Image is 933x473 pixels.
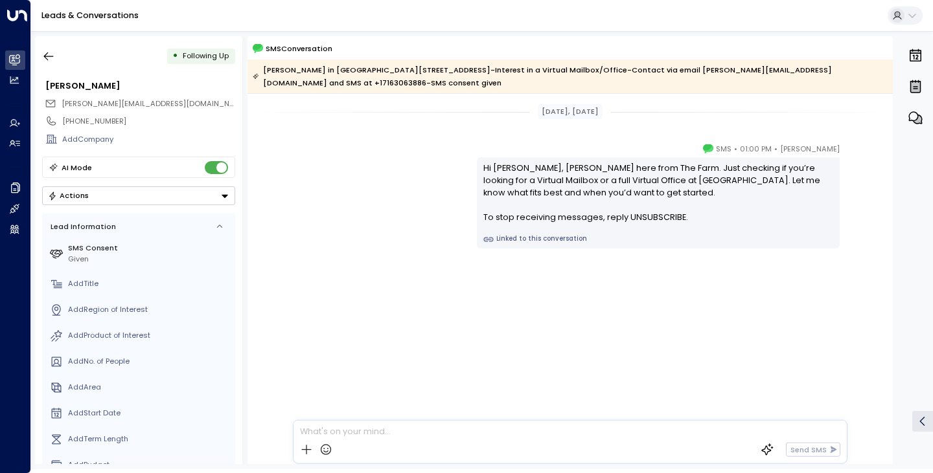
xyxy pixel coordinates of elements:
span: michaeln@expertsrx.com [62,98,235,109]
span: SMS [716,142,731,155]
label: SMS Consent [68,243,231,254]
div: AddTerm Length [68,434,231,445]
span: • [734,142,737,155]
button: Actions [42,186,235,205]
span: 01:00 PM [740,142,772,155]
div: AI Mode [62,161,92,174]
div: Button group with a nested menu [42,186,235,205]
span: [PERSON_NAME][EMAIL_ADDRESS][DOMAIN_NAME] [62,98,248,109]
div: AddStart Date [68,408,231,419]
div: AddBudget [68,459,231,470]
div: AddArea [68,382,231,393]
div: AddNo. of People [68,356,231,367]
a: Linked to this conversation [483,234,834,245]
span: Following Up [183,50,229,61]
div: AddTitle [68,278,231,289]
div: [PERSON_NAME] in [GEOGRAPHIC_DATA][STREET_ADDRESS]-Interest in a Virtual Mailbox/Office-Contact v... [253,63,886,89]
span: • [774,142,777,155]
div: • [172,47,178,65]
div: Given [68,254,231,265]
div: AddProduct of Interest [68,330,231,341]
div: [PHONE_NUMBER] [62,116,235,127]
div: [PERSON_NAME] [45,80,235,92]
a: Leads & Conversations [41,10,139,21]
div: AddRegion of Interest [68,304,231,315]
div: AddCompany [62,134,235,145]
div: [DATE], [DATE] [538,104,603,119]
span: SMS Conversation [266,43,332,54]
div: Actions [48,191,89,200]
div: Lead Information [47,221,116,232]
img: 5_headshot.jpg [845,142,866,163]
span: [PERSON_NAME] [780,142,840,155]
div: Hi [PERSON_NAME], [PERSON_NAME] here from The Farm. Just checking if you’re looking for a Virtual... [483,162,834,224]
